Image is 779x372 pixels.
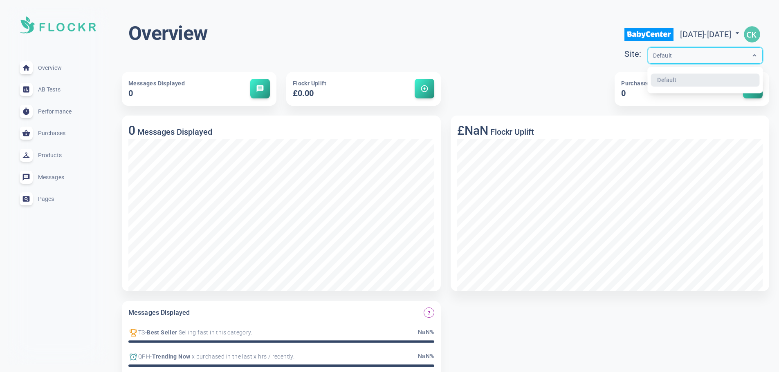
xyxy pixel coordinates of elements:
[457,123,488,138] h3: £NaN
[135,127,212,137] h5: Messages Displayed
[20,16,96,33] img: Soft UI Logo
[128,88,223,99] h5: 0
[7,188,109,210] a: Pages
[7,166,109,188] a: Messages
[418,328,434,338] span: NaN %
[651,74,760,87] div: Default
[147,328,177,337] span: Best Seller
[128,21,207,46] h1: Overview
[7,57,109,79] a: Overview
[744,26,760,42] img: 72891afe4fe6c9efe9311dda18686fec
[7,100,109,123] a: Performance
[488,127,534,137] h5: Flockr Uplift
[256,85,264,93] span: message
[624,22,673,47] img: babycenter
[128,307,190,318] h6: Messages Displayed
[621,88,716,99] h5: 0
[7,78,109,100] a: AB Tests
[190,352,294,361] span: x purchased in the last x hrs / recently.
[128,123,135,138] h3: 0
[424,307,434,318] button: Which Flockr messages are displayed the most
[138,352,152,361] span: QPH -
[7,123,109,145] a: Purchases
[293,80,326,87] span: Flockr Uplift
[293,88,387,99] h5: £0.00
[420,85,429,93] span: arrow_circle_up
[177,328,252,337] span: Selling fast in this category.
[128,80,185,87] span: Messages Displayed
[624,47,647,61] div: Site:
[427,310,431,315] span: question_mark
[138,328,147,337] span: TS -
[152,352,191,361] span: Trending Now
[7,144,109,166] a: Products
[418,352,434,362] span: NaN %
[621,80,650,87] span: Purchases
[680,29,741,39] span: [DATE] - [DATE]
